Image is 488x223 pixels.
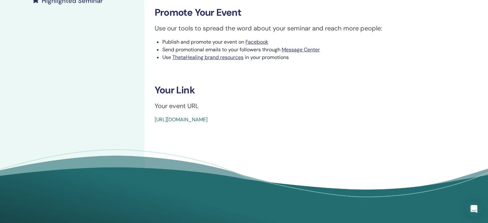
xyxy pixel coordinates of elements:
p: Use our tools to spread the word about your seminar and reach more people: [155,23,459,33]
a: [URL][DOMAIN_NAME] [155,116,208,123]
a: Facebook [245,39,268,45]
li: Publish and promote your event on [162,38,459,46]
li: Send promotional emails to your followers through [162,46,459,54]
li: Use in your promotions [162,54,459,61]
a: Message Center [282,46,320,53]
h3: Your Link [155,84,459,96]
div: Open Intercom Messenger [466,201,482,217]
h3: Promote Your Event [155,7,459,18]
p: Your event URL [155,101,459,111]
a: ThetaHealing brand resources [172,54,244,61]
